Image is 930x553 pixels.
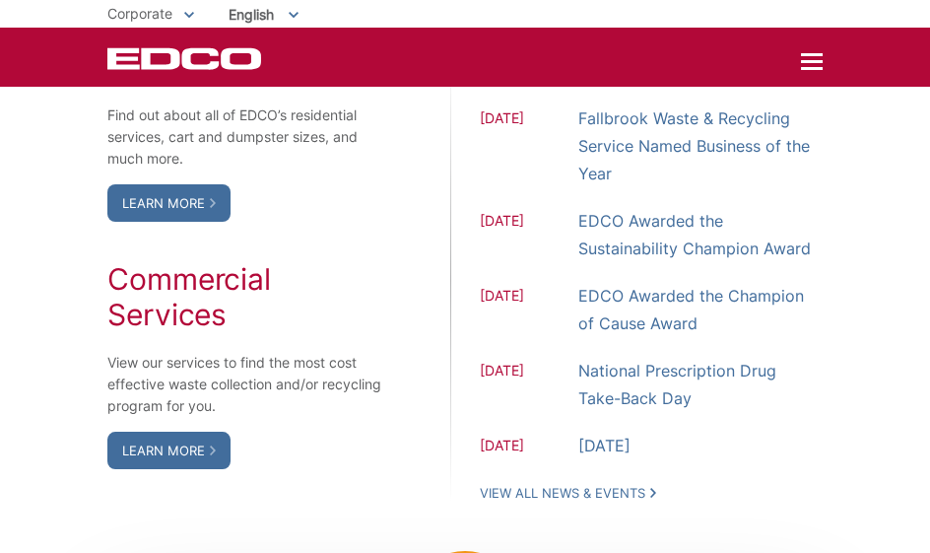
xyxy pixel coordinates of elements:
[107,104,388,170] p: Find out about all of EDCO’s residential services, cart and dumpster sizes, and much more.
[107,47,264,70] a: EDCD logo. Return to the homepage.
[480,107,578,187] span: [DATE]
[107,352,388,417] p: View our services to find the most cost effective waste collection and/or recycling program for you.
[480,210,578,262] span: [DATE]
[107,432,231,469] a: Learn More
[578,357,823,412] a: National Prescription Drug Take-Back Day
[107,5,172,22] span: Corporate
[578,282,823,337] a: EDCO Awarded the Champion of Cause Award
[107,261,388,332] h2: Commercial Services
[480,484,656,502] a: View All News & Events
[578,432,631,459] a: [DATE]
[480,285,578,337] span: [DATE]
[480,360,578,412] span: [DATE]
[578,207,823,262] a: EDCO Awarded the Sustainability Champion Award
[107,184,231,222] a: Learn More
[578,104,823,187] a: Fallbrook Waste & Recycling Service Named Business of the Year
[480,435,578,459] span: [DATE]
